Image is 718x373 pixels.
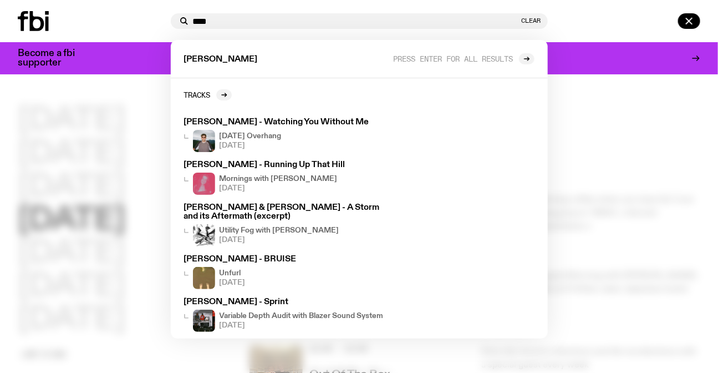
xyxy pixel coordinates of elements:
[180,251,393,294] a: [PERSON_NAME] - BRUISEUnfurl[DATE]
[184,56,258,64] span: [PERSON_NAME]
[193,224,215,246] img: Cover to Slikback's album Attrition
[220,279,246,286] span: [DATE]
[184,90,211,99] h2: Tracks
[394,54,513,63] span: Press enter for all results
[180,199,393,250] a: [PERSON_NAME] & [PERSON_NAME] - A Storm and its Aftermath (excerpt)Cover to Slikback's album Attr...
[180,294,393,336] a: [PERSON_NAME] - SprintVariable Depth Audit with Blazer Sound System[DATE]
[180,114,393,157] a: [PERSON_NAME] - Watching You Without MeHarrie Hastings stands in front of cloud-covered sky and r...
[193,130,215,152] img: Harrie Hastings stands in front of cloud-covered sky and rolling hills. He's wearing sunglasses a...
[220,270,246,277] h4: Unfurl
[220,312,384,320] h4: Variable Depth Audit with Blazer Sound System
[180,157,393,199] a: [PERSON_NAME] - Running Up That HillMornings with [PERSON_NAME][DATE]
[220,133,282,140] h4: [DATE] Overhang
[220,175,338,183] h4: Mornings with [PERSON_NAME]
[18,49,89,68] h3: Become a fbi supporter
[184,118,388,127] h3: [PERSON_NAME] - Watching You Without Me
[394,53,534,64] a: Press enter for all results
[522,18,541,24] button: Clear
[184,255,388,264] h3: [PERSON_NAME] - BRUISE
[184,204,388,220] h3: [PERSON_NAME] & [PERSON_NAME] - A Storm and its Aftermath (excerpt)
[220,142,282,149] span: [DATE]
[220,185,338,192] span: [DATE]
[220,322,384,329] span: [DATE]
[184,298,388,306] h3: [PERSON_NAME] - Sprint
[220,227,339,234] h4: Utility Fog with [PERSON_NAME]
[184,89,232,100] a: Tracks
[220,236,339,244] span: [DATE]
[184,161,388,169] h3: [PERSON_NAME] - Running Up That Hill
